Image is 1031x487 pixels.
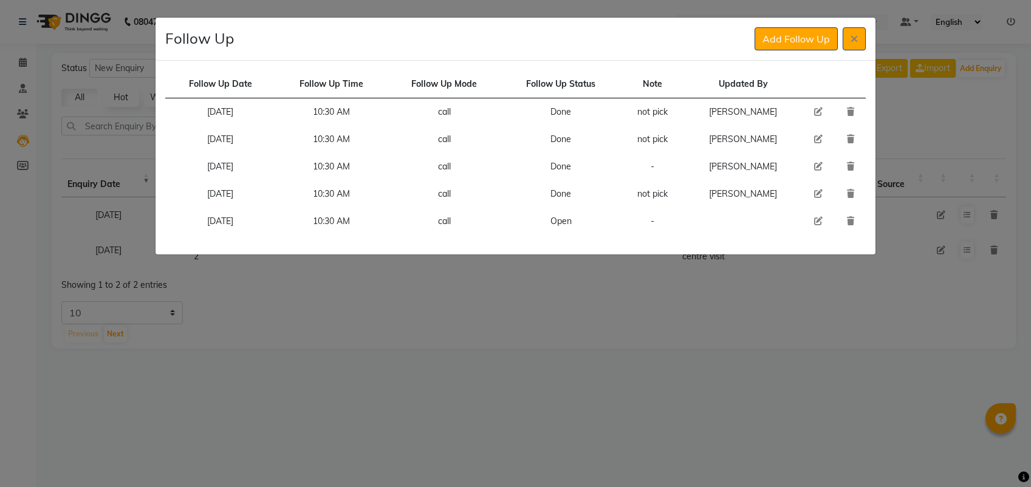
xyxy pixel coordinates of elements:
td: Done [501,126,620,153]
td: not pick [620,180,684,208]
td: [PERSON_NAME] [685,153,803,180]
td: [PERSON_NAME] [685,180,803,208]
td: call [387,126,501,153]
div: 10:30 AM [283,160,380,173]
div: [DATE] [173,106,269,118]
td: call [387,180,501,208]
td: Follow Up Date [165,70,276,98]
td: call [387,98,501,126]
div: [DATE] [173,133,269,146]
td: Done [501,98,620,126]
td: not pick [620,98,684,126]
td: Open [501,208,620,235]
div: 10:30 AM [283,188,380,200]
h4: Follow Up [165,27,234,49]
td: [PERSON_NAME] [685,98,803,126]
td: not pick [620,126,684,153]
td: [PERSON_NAME] [685,126,803,153]
div: 10:30 AM [283,133,380,146]
td: Follow Up Time [276,70,388,98]
td: Follow Up Mode [387,70,501,98]
div: 10:30 AM [283,106,380,118]
div: [DATE] [173,188,269,200]
td: - [620,208,684,235]
button: Add Follow Up [755,27,838,50]
td: - [620,153,684,180]
div: 10:30 AM [283,215,380,228]
td: Updated By [685,70,803,98]
td: Note [620,70,684,98]
td: Follow Up Status [501,70,620,98]
div: [DATE] [173,215,269,228]
td: call [387,153,501,180]
div: [DATE] [173,160,269,173]
td: Done [501,180,620,208]
td: Done [501,153,620,180]
td: call [387,208,501,235]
